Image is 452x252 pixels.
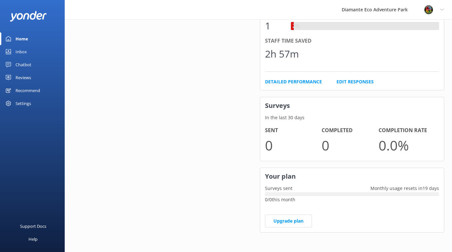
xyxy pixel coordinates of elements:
[260,114,444,121] p: In the last 30 days
[379,126,435,135] h4: Completion Rate
[28,233,38,246] div: Help
[322,126,379,135] h4: Completed
[265,126,322,135] h4: Sent
[16,97,31,110] div: Settings
[260,168,444,185] h3: Your plan
[322,134,379,156] p: 0
[16,32,28,45] div: Home
[260,97,444,114] h3: Surveys
[366,185,444,192] p: Monthly usage resets in 19 days
[265,18,284,34] div: 1
[265,37,439,45] div: Staff time saved
[16,45,27,58] div: Inbox
[16,71,31,84] div: Reviews
[265,215,312,227] a: Upgrade plan
[20,220,46,233] div: Support Docs
[260,185,297,192] p: Surveys sent
[265,46,299,62] div: 2h 57m
[424,5,434,15] img: 831-1756915225.png
[265,196,439,203] p: 0 / 0 this month
[265,78,322,85] a: Detailed Performance
[10,11,47,22] img: yonder-white-logo.png
[265,134,322,156] p: 0
[379,134,435,156] p: 0.0 %
[336,78,374,85] a: Edit Responses
[16,58,31,71] div: Chatbot
[16,84,40,97] div: Recommend
[291,22,301,30] div: 2%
